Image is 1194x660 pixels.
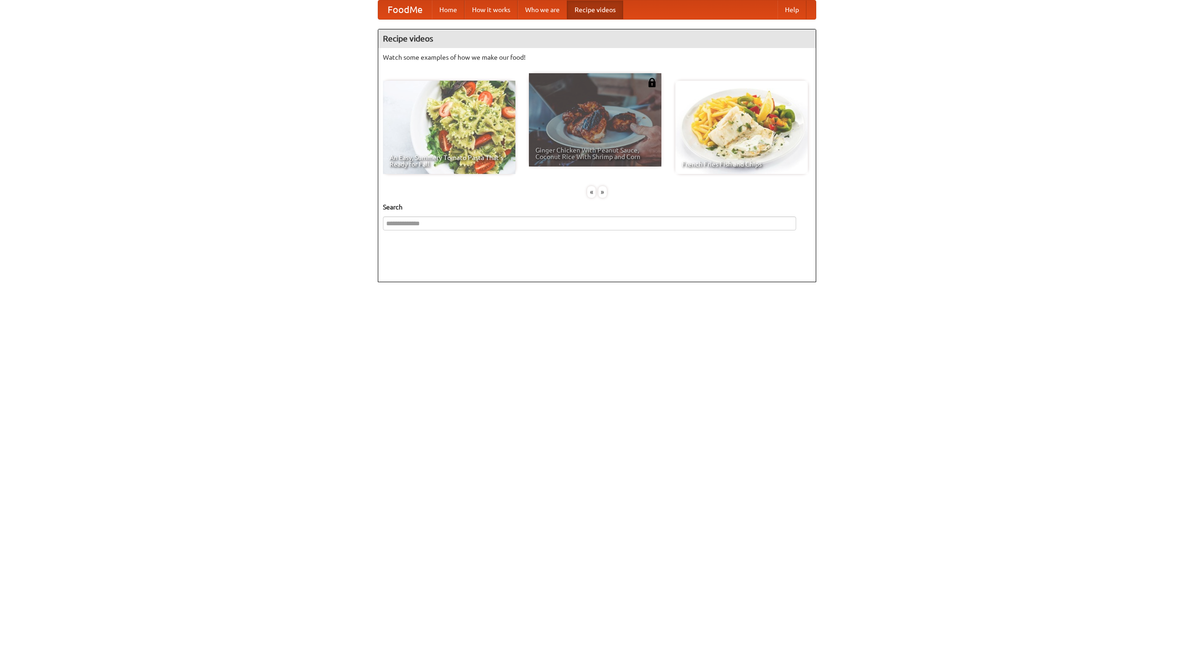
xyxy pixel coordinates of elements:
[777,0,806,19] a: Help
[682,161,801,167] span: French Fries Fish and Chips
[675,81,808,174] a: French Fries Fish and Chips
[518,0,567,19] a: Who we are
[383,202,811,212] h5: Search
[432,0,465,19] a: Home
[647,78,657,87] img: 483408.png
[378,29,816,48] h4: Recipe videos
[378,0,432,19] a: FoodMe
[567,0,623,19] a: Recipe videos
[389,154,509,167] span: An Easy, Summery Tomato Pasta That's Ready for Fall
[598,186,607,198] div: »
[383,53,811,62] p: Watch some examples of how we make our food!
[383,81,515,174] a: An Easy, Summery Tomato Pasta That's Ready for Fall
[587,186,596,198] div: «
[465,0,518,19] a: How it works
